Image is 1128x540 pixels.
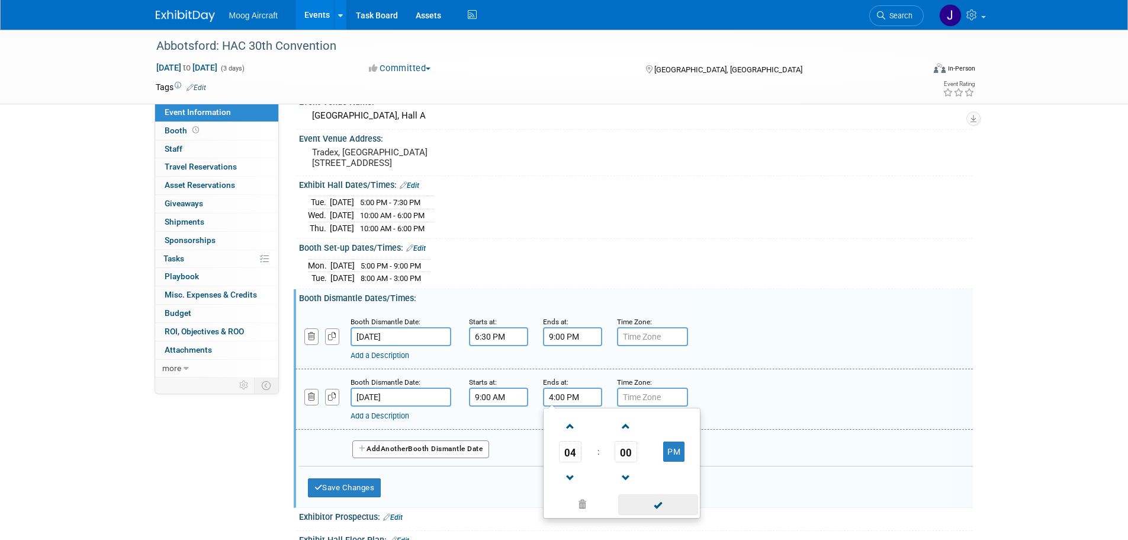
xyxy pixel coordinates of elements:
span: Search [885,11,912,20]
span: Tasks [163,254,184,263]
div: Abbotsford: HAC 30th Convention [152,36,906,57]
small: Starts at: [469,318,497,326]
a: Giveaways [155,195,278,213]
a: Playbook [155,268,278,286]
div: Event Rating [943,81,975,87]
td: Mon. [308,259,330,272]
button: Committed [365,62,435,75]
span: Shipments [165,217,204,226]
span: Asset Reservations [165,180,235,190]
small: Booth Dismantle Date: [351,318,420,326]
small: Time Zone: [617,378,652,386]
a: Increment Hour [559,411,581,441]
span: Sponsorships [165,235,216,245]
span: ROI, Objectives & ROO [165,327,244,336]
img: Format-Inperson.png [934,63,946,73]
a: Edit [400,181,419,190]
a: Shipments [155,213,278,231]
span: Another [381,445,409,453]
input: Time Zone [617,388,688,407]
td: Wed. [308,209,330,222]
div: Event Format [854,62,976,79]
td: Tue. [308,196,330,209]
small: Booth Dismantle Date: [351,378,420,386]
pre: Tradex, [GEOGRAPHIC_DATA] [STREET_ADDRESS] [312,147,567,168]
td: [DATE] [330,209,354,222]
span: Pick Minute [615,441,637,462]
a: Tasks [155,250,278,268]
div: Event Venue Address: [299,130,973,145]
div: Booth Set-up Dates/Times: [299,239,973,254]
div: [GEOGRAPHIC_DATA], Hall A [308,107,964,125]
a: Edit [383,513,403,522]
a: Clear selection [546,497,619,513]
button: Save Changes [308,478,381,497]
a: more [155,360,278,378]
a: Asset Reservations [155,177,278,194]
a: Done [617,497,699,514]
td: Personalize Event Tab Strip [234,378,255,393]
small: Ends at: [543,318,568,326]
td: Thu. [308,222,330,234]
span: [DATE] [DATE] [156,62,218,73]
button: AddAnotherBooth Dismantle Date [352,440,490,458]
button: PM [663,442,684,462]
a: Staff [155,140,278,158]
td: [DATE] [330,222,354,234]
a: Edit [406,244,426,253]
span: Giveaways [165,199,203,208]
a: Event Information [155,104,278,122]
td: [DATE] [330,196,354,209]
td: Tags [156,81,206,93]
a: Travel Reservations [155,158,278,176]
a: Attachments [155,341,278,359]
span: Attachments [165,345,212,354]
a: Increment Minute [615,411,637,441]
small: Time Zone: [617,318,652,326]
span: Travel Reservations [165,162,237,171]
input: End Time [543,327,602,346]
small: Ends at: [543,378,568,386]
small: Starts at: [469,378,497,386]
span: 5:00 PM - 7:30 PM [360,198,420,207]
a: Budget [155,305,278,322]
span: Playbook [165,271,199,281]
a: Add a Description [351,351,409,360]
a: Misc. Expenses & Credits [155,286,278,304]
a: Sponsorships [155,232,278,250]
a: Decrement Minute [615,462,637,493]
span: (3 days) [220,65,245,72]
img: ExhibitDay [156,10,215,22]
span: Booth [165,126,201,135]
div: Exhibitor Prospectus: [299,508,973,523]
img: Josh Maday [939,4,962,27]
span: Moog Aircraft [229,11,278,20]
td: : [595,441,602,462]
span: 10:00 AM - 6:00 PM [360,211,425,220]
span: Event Information [165,107,231,117]
input: End Time [543,388,602,407]
span: to [181,63,192,72]
a: Add a Description [351,411,409,420]
td: Tue. [308,272,330,285]
div: Booth Dismantle Dates/Times: [299,289,973,304]
span: Pick Hour [559,441,581,462]
input: Date [351,388,451,407]
span: more [162,363,181,373]
td: [DATE] [330,272,355,285]
span: [GEOGRAPHIC_DATA], [GEOGRAPHIC_DATA] [654,65,802,74]
span: Staff [165,144,182,154]
td: [DATE] [330,259,355,272]
input: Start Time [469,327,528,346]
span: Budget [165,308,191,318]
input: Start Time [469,388,528,407]
a: ROI, Objectives & ROO [155,323,278,341]
span: 10:00 AM - 6:00 PM [360,224,425,233]
div: In-Person [947,64,975,73]
div: Exhibit Hall Dates/Times: [299,176,973,191]
a: Decrement Hour [559,462,581,493]
span: 8:00 AM - 3:00 PM [361,274,421,283]
span: Booth not reserved yet [190,126,201,135]
input: Date [351,327,451,346]
a: Edit [187,84,206,92]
